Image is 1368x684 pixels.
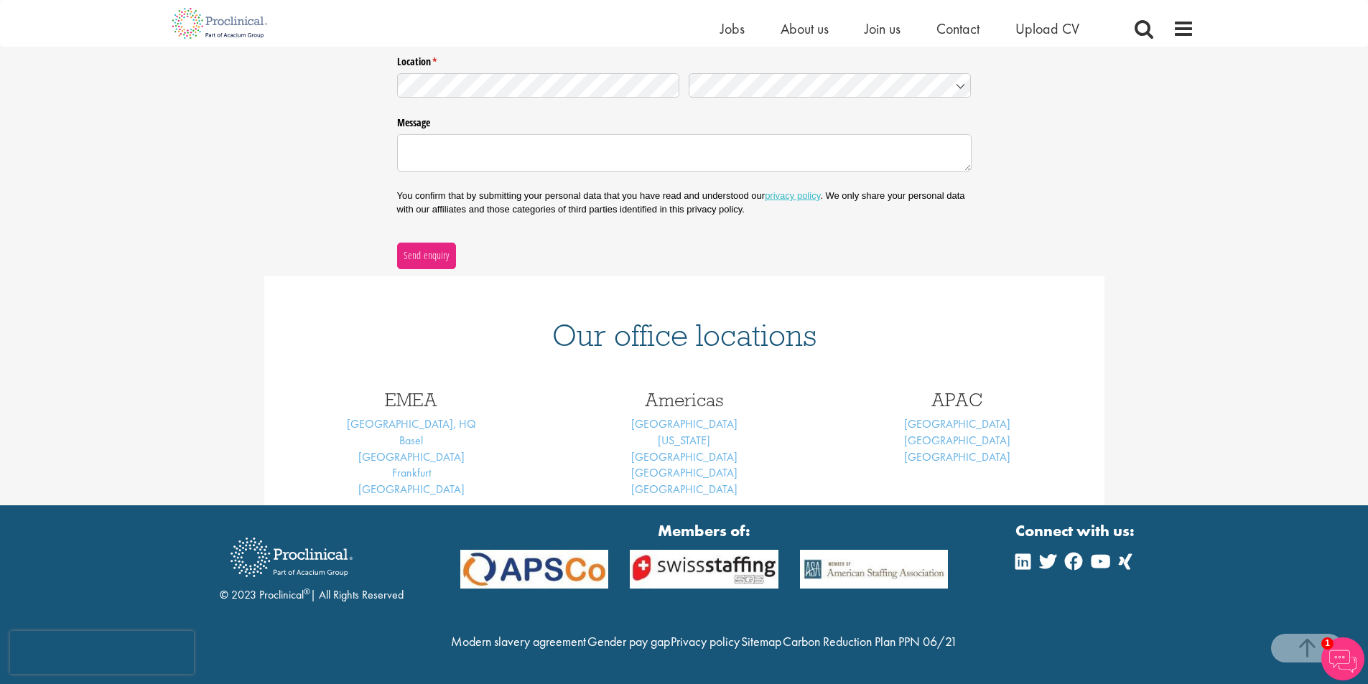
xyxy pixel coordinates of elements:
strong: Connect with us: [1015,520,1137,542]
a: [GEOGRAPHIC_DATA] [631,416,737,431]
a: Jobs [720,19,745,38]
h3: Americas [559,390,810,409]
a: [GEOGRAPHIC_DATA] [904,433,1010,448]
a: Privacy policy [671,633,740,650]
sup: ® [304,586,310,597]
h3: EMEA [286,390,537,409]
button: Send enquiry [397,243,456,268]
a: [GEOGRAPHIC_DATA] [904,416,1010,431]
a: Carbon Reduction Plan PPN 06/21 [783,633,957,650]
a: [GEOGRAPHIC_DATA] [358,449,465,464]
a: [GEOGRAPHIC_DATA], HQ [347,416,476,431]
p: You confirm that by submitting your personal data that you have read and understood our . We only... [397,189,972,215]
a: Upload CV [1015,19,1079,38]
input: Country [689,73,972,98]
a: [GEOGRAPHIC_DATA] [631,482,737,497]
a: Frankfurt [392,465,431,480]
a: Modern slavery agreement [451,633,586,650]
img: Chatbot [1321,637,1364,680]
div: © 2023 Proclinical | All Rights Reserved [220,527,404,604]
span: 1 [1321,637,1334,650]
a: privacy policy [765,190,820,201]
a: [GEOGRAPHIC_DATA] [904,449,1010,464]
a: [US_STATE] [658,433,710,448]
img: APSCo [619,550,789,589]
h3: APAC [832,390,1083,409]
a: About us [781,19,829,38]
a: [GEOGRAPHIC_DATA] [358,482,465,497]
strong: Members of: [460,520,949,542]
span: Send enquiry [403,248,450,263]
h1: Our office locations [286,319,1083,351]
iframe: reCAPTCHA [10,631,194,674]
img: APSCo [450,550,620,589]
label: Message [397,111,972,130]
a: [GEOGRAPHIC_DATA] [631,465,737,480]
a: Gender pay gap [587,633,670,650]
a: Basel [399,433,423,448]
a: Contact [936,19,980,38]
img: Proclinical Recruitment [220,528,363,587]
input: State / Province / Region [397,73,680,98]
a: Join us [865,19,901,38]
legend: Location [397,50,972,69]
img: APSCo [789,550,959,589]
a: [GEOGRAPHIC_DATA] [631,449,737,464]
a: Sitemap [741,633,781,650]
